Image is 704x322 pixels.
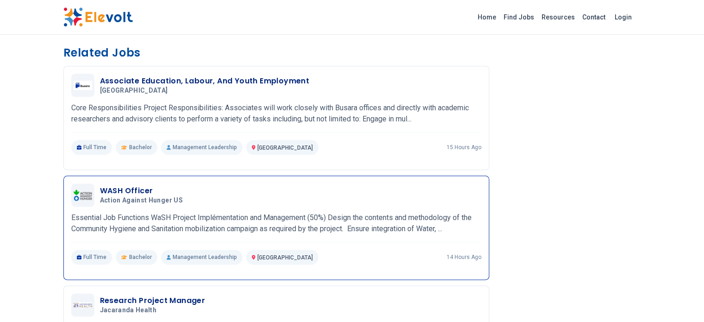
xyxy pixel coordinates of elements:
a: Busara CenterAssociate Education, Labour, And Youth Employment[GEOGRAPHIC_DATA]Core Responsibilit... [71,74,481,155]
span: [GEOGRAPHIC_DATA] [100,87,168,95]
img: Jacaranda Health [74,302,92,308]
p: Full Time [71,250,112,265]
span: [GEOGRAPHIC_DATA] [257,254,313,261]
span: Bachelor [129,253,152,261]
h3: Related Jobs [63,45,489,60]
a: Resources [538,10,579,25]
iframe: Chat Widget [658,278,704,322]
span: Bachelor [129,144,152,151]
a: Home [474,10,500,25]
img: Elevolt [63,7,133,27]
span: [GEOGRAPHIC_DATA] [257,145,313,151]
p: 14 hours ago [447,253,481,261]
p: Management Leadership [161,250,243,265]
img: Action Against Hunger US [74,189,92,200]
h3: Research Project Manager [100,295,206,306]
a: Action Against Hunger USWASH OfficerAction Against Hunger USEssential Job Functions WaSH Project ... [71,183,481,265]
a: Login [609,8,637,26]
span: Action Against Hunger US [100,196,183,205]
p: Management Leadership [161,140,243,155]
h3: WASH Officer [100,185,187,196]
p: Full Time [71,140,112,155]
span: Jacaranda Health [100,306,157,315]
p: Core Responsibilities Project Responsibilities: Associates will work closely with Busara offices ... [71,102,481,125]
p: 15 hours ago [447,144,481,151]
a: Find Jobs [500,10,538,25]
img: Busara Center [74,81,92,90]
p: Essential Job Functions WaSH Project Implémentation and Management (50%) Design the contents and ... [71,212,481,234]
h3: Associate Education, Labour, And Youth Employment [100,76,310,87]
a: Contact [579,10,609,25]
